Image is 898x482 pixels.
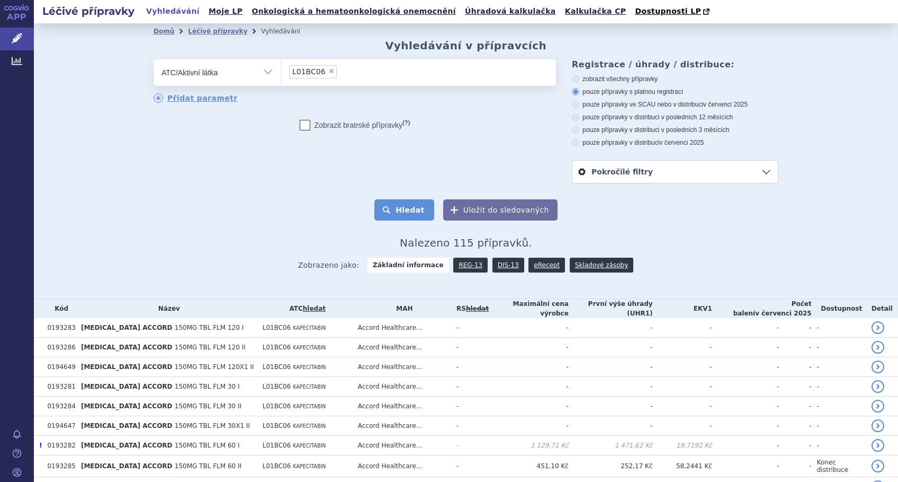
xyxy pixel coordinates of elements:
[453,258,488,273] a: REG-13
[569,299,653,318] th: První výše úhrady (UHR1)
[451,455,489,477] td: -
[263,442,291,449] span: L01BC06
[712,397,779,416] td: -
[872,400,884,413] a: detail
[755,310,811,317] span: v červenci 2025
[712,299,812,318] th: Počet balení
[293,345,326,350] span: KAPECITABIN
[492,258,524,273] a: DIS-13
[572,161,778,183] a: Pokročilé filtry
[489,318,569,338] td: -
[569,416,653,436] td: -
[569,455,653,477] td: 252,17 Kč
[872,460,884,472] a: detail
[489,416,569,436] td: -
[528,258,565,273] a: eRecept
[303,305,326,312] a: hledat
[402,119,410,126] abbr: (?)
[443,199,558,221] button: Uložit do sledovaných
[367,258,449,273] strong: Základní informace
[42,436,75,455] td: 0193282
[779,338,811,357] td: -
[489,357,569,377] td: -
[779,318,811,338] td: -
[872,380,884,393] a: detail
[353,299,451,318] th: MAH
[81,422,173,430] span: [MEDICAL_DATA] ACCORD
[712,318,779,338] td: -
[81,383,173,390] span: [MEDICAL_DATA] ACCORD
[257,299,353,318] th: ATC
[42,455,75,477] td: 0193285
[712,357,779,377] td: -
[81,344,173,351] span: [MEDICAL_DATA] ACCORD
[263,344,291,351] span: L01BC06
[569,318,653,338] td: -
[712,436,779,455] td: -
[385,39,547,52] h2: Vyhledávání v přípravcích
[812,299,866,318] th: Dostupnost
[34,4,143,19] h2: Léčivé přípravky
[81,324,173,331] span: [MEDICAL_DATA] ACCORD
[569,357,653,377] td: -
[374,199,434,221] button: Hledat
[175,324,244,331] span: 150MG TBL FLM 120 I
[293,443,326,449] span: KAPECITABIN
[653,299,712,318] th: EKV1
[154,28,174,35] a: Domů
[489,455,569,477] td: 451,10 Kč
[779,436,811,455] td: -
[779,455,811,477] td: -
[872,419,884,432] a: detail
[451,377,489,397] td: -
[353,318,451,338] td: Accord Healthcare...
[451,318,489,338] td: -
[353,416,451,436] td: Accord Healthcare...
[779,357,811,377] td: -
[872,439,884,452] a: detail
[263,422,291,430] span: L01BC06
[572,138,778,147] label: pouze přípravky v distribuci
[353,436,451,455] td: Accord Healthcare...
[81,402,173,410] span: [MEDICAL_DATA] ACCORD
[293,364,326,370] span: KAPECITABIN
[293,404,326,409] span: KAPECITABIN
[489,377,569,397] td: -
[569,397,653,416] td: -
[248,4,459,19] a: Onkologická a hematoonkologická onemocnění
[653,436,712,455] td: 19,7192 Kč
[779,416,811,436] td: -
[263,462,291,470] span: L01BC06
[572,100,778,109] label: pouze přípravky ve SCAU nebo v distribuci
[812,377,866,397] td: -
[298,258,360,273] span: Zobrazeno jako:
[293,423,326,429] span: KAPECITABIN
[562,4,630,19] a: Kalkulačka CP
[451,397,489,416] td: -
[779,377,811,397] td: -
[712,455,779,477] td: -
[353,338,451,357] td: Accord Healthcare...
[263,324,291,331] span: L01BC06
[263,363,291,371] span: L01BC06
[569,338,653,357] td: -
[872,341,884,354] a: detail
[400,236,532,249] span: Nalezeno 115 přípravků.
[353,377,451,397] td: Accord Healthcare...
[712,377,779,397] td: -
[340,65,346,78] input: L01BC06
[42,357,75,377] td: 0194649
[451,436,489,455] td: -
[779,397,811,416] td: -
[451,357,489,377] td: -
[812,338,866,357] td: -
[81,363,173,371] span: [MEDICAL_DATA] ACCORD
[451,299,489,318] th: RS
[263,383,291,390] span: L01BC06
[175,442,240,449] span: 150MG TBL FLM 60 I
[712,416,779,436] td: -
[353,455,451,477] td: Accord Healthcare...
[872,321,884,334] a: detail
[489,299,569,318] th: Maximální cena výrobce
[42,338,75,357] td: 0193286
